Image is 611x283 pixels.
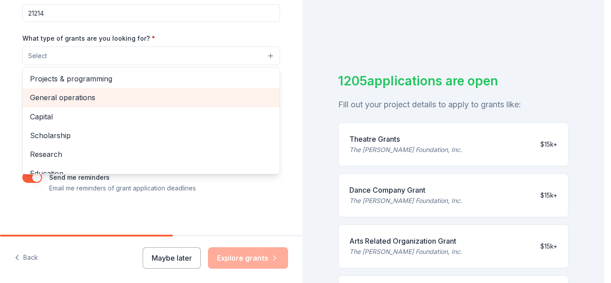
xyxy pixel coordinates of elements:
[30,73,272,84] span: Projects & programming
[22,46,280,65] button: Select
[30,148,272,160] span: Research
[30,168,272,179] span: Education
[28,51,47,61] span: Select
[30,111,272,122] span: Capital
[30,92,272,103] span: General operations
[22,67,280,174] div: Select
[30,130,272,141] span: Scholarship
